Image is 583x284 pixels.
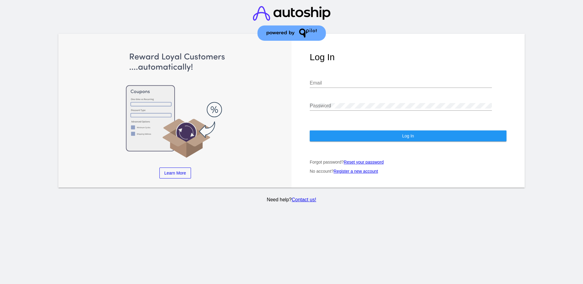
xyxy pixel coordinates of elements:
[57,197,526,203] p: Need help?
[164,171,186,175] span: Learn More
[310,52,506,62] h1: Log In
[310,80,492,86] input: Email
[159,168,191,178] a: Learn More
[77,52,274,158] img: Apply Coupons Automatically to Scheduled Orders with QPilot
[344,160,384,165] a: Reset your password
[310,169,506,174] p: No account?
[402,133,414,138] span: Log In
[310,130,506,141] button: Log In
[334,169,378,174] a: Register a new account
[291,197,316,202] a: Contact us!
[310,160,506,165] p: Forgot password?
